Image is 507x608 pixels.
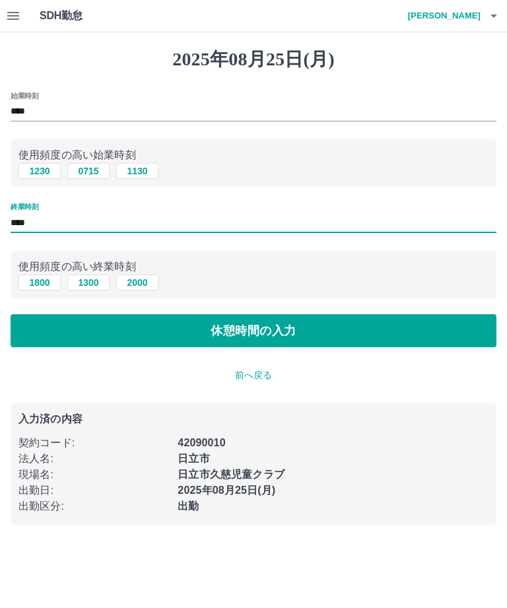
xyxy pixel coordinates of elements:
p: 現場名 : [18,467,170,483]
p: 入力済の内容 [18,414,489,424]
button: 1230 [18,163,61,179]
label: 終業時刻 [11,202,38,212]
label: 始業時刻 [11,90,38,100]
b: 42090010 [178,437,225,448]
p: 契約コード : [18,435,170,451]
button: 2000 [116,275,158,290]
p: 法人名 : [18,451,170,467]
p: 出勤区分 : [18,498,170,514]
button: 0715 [67,163,110,179]
b: 2025年08月25日(月) [178,485,275,496]
button: 1300 [67,275,110,290]
p: 前へ戻る [11,368,496,382]
button: 1130 [116,163,158,179]
button: 休憩時間の入力 [11,314,496,347]
p: 使用頻度の高い終業時刻 [18,259,489,275]
b: 日立市久慈児童クラブ [178,469,285,480]
p: 出勤日 : [18,483,170,498]
p: 使用頻度の高い始業時刻 [18,147,489,163]
b: 日立市 [178,453,209,464]
button: 1800 [18,275,61,290]
b: 出勤 [178,500,199,512]
h1: 2025年08月25日(月) [11,48,496,71]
